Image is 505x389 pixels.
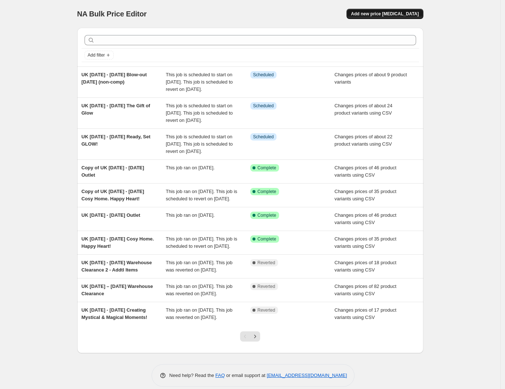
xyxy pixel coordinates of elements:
span: Copy of UK [DATE] - [DATE] Outlet [82,165,144,178]
span: Complete [258,165,276,171]
span: UK [DATE] - [DATE] Ready, Set GLOW! [82,134,150,147]
span: Changes prices of 18 product variants using CSV [334,260,396,273]
span: Need help? Read the [169,373,216,378]
span: Reverted [258,307,275,313]
span: This job ran on [DATE]. This job is scheduled to revert on [DATE]. [166,236,237,249]
span: Scheduled [253,72,274,78]
span: Complete [258,212,276,218]
span: Changes prices of 35 product variants using CSV [334,236,396,249]
span: UK [DATE] - [DATE] Warehouse Clearance 2 - Addtl Items [82,260,152,273]
span: Changes prices of 82 product variants using CSV [334,284,396,296]
span: UK [DATE] - [DATE] Blow-out [DATE] (non-comp) [82,72,147,85]
span: UK [DATE] - [DATE] Creating Mystical & Magical Moments! [82,307,148,320]
span: Add new price [MEDICAL_DATA] [351,11,419,17]
span: UK [DATE] - [DATE] Outlet [82,212,140,218]
span: Scheduled [253,103,274,109]
span: Changes prices of about 22 product variants using CSV [334,134,392,147]
span: Reverted [258,260,275,266]
nav: Pagination [240,331,260,342]
span: This job ran on [DATE]. This job was reverted on [DATE]. [166,260,232,273]
span: UK [DATE] - [DATE] The Gift of Glow [82,103,150,116]
span: Changes prices of 35 product variants using CSV [334,189,396,201]
span: Add filter [88,52,105,58]
span: UK [DATE] – [DATE] Warehouse Clearance [82,284,153,296]
span: This job ran on [DATE]. [166,165,215,170]
span: Changes prices of 46 product variants using CSV [334,165,396,178]
span: Changes prices of 46 product variants using CSV [334,212,396,225]
span: Complete [258,189,276,194]
span: This job ran on [DATE]. This job was reverted on [DATE]. [166,307,232,320]
button: Add filter [85,51,114,59]
span: Copy of UK [DATE] - [DATE] Cosy Home. Happy Heart! [82,189,144,201]
span: This job ran on [DATE]. [166,212,215,218]
span: Changes prices of about 24 product variants using CSV [334,103,392,116]
span: This job ran on [DATE]. This job is scheduled to revert on [DATE]. [166,189,237,201]
span: Changes prices of about 9 product variants [334,72,407,85]
span: Reverted [258,284,275,289]
span: or email support at [225,373,267,378]
span: Complete [258,236,276,242]
span: Changes prices of 17 product variants using CSV [334,307,396,320]
button: Add new price [MEDICAL_DATA] [347,9,423,19]
span: This job is scheduled to start on [DATE]. This job is scheduled to revert on [DATE]. [166,72,233,92]
span: NA Bulk Price Editor [77,10,147,18]
a: FAQ [215,373,225,378]
span: Scheduled [253,134,274,140]
span: This job ran on [DATE]. This job was reverted on [DATE]. [166,284,232,296]
span: UK [DATE] - [DATE] Cosy Home. Happy Heart! [82,236,154,249]
a: [EMAIL_ADDRESS][DOMAIN_NAME] [267,373,347,378]
span: This job is scheduled to start on [DATE]. This job is scheduled to revert on [DATE]. [166,134,233,154]
span: This job is scheduled to start on [DATE]. This job is scheduled to revert on [DATE]. [166,103,233,123]
button: Next [250,331,260,342]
